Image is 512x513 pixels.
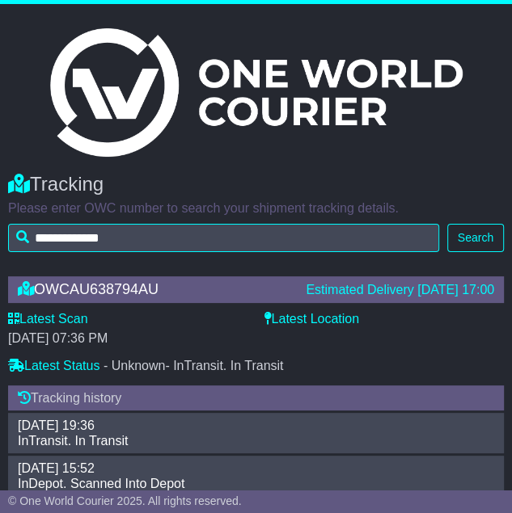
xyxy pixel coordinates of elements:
[306,282,494,297] div: Estimated Delivery [DATE] 17:00
[10,460,486,476] div: [DATE] 15:52
[8,494,242,507] span: © One World Courier 2025. All rights reserved.
[10,418,486,433] div: [DATE] 19:36
[264,311,360,326] label: Latest Location
[112,359,284,372] span: Unknown
[8,173,504,196] div: Tracking
[165,359,283,372] span: - InTransit. In Transit
[8,331,108,345] span: [DATE] 07:36 PM
[10,476,502,491] div: InDepot. Scanned Into Depot
[8,311,88,326] label: Latest Scan
[8,385,504,410] div: Tracking history
[8,200,504,216] p: Please enter OWC number to search your shipment tracking details.
[104,358,108,373] span: -
[447,224,504,252] button: Search
[10,281,298,298] div: OWCAU638794AU
[10,433,502,448] div: InTransit. In Transit
[50,28,463,157] img: Light
[8,358,99,373] label: Latest Status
